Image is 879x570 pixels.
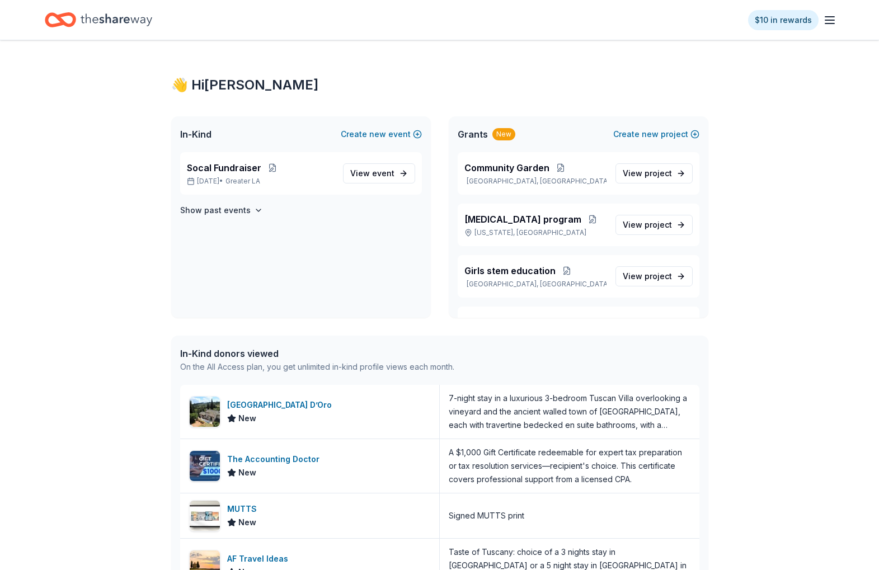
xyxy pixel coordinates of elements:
span: project [645,220,672,229]
a: $10 in rewards [748,10,819,30]
p: [GEOGRAPHIC_DATA], [GEOGRAPHIC_DATA] [464,280,607,289]
span: project [645,271,672,281]
img: Image for The Accounting Doctor [190,451,220,481]
span: Girls stem education [464,264,556,277]
a: View project [615,215,693,235]
p: [US_STATE], [GEOGRAPHIC_DATA] [464,228,607,237]
span: Grants [458,128,488,141]
div: New [492,128,515,140]
span: In-Kind [180,128,211,141]
div: The Accounting Doctor [227,453,324,466]
p: [DATE] • [187,177,334,186]
span: View [623,167,672,180]
span: Community Garden [464,161,549,175]
a: View project [615,266,693,286]
span: event [372,168,394,178]
span: View [623,270,672,283]
div: On the All Access plan, you get unlimited in-kind profile views each month. [180,360,454,374]
div: 👋 Hi [PERSON_NAME] [171,76,708,94]
span: project [645,168,672,178]
span: new [642,128,659,141]
div: AF Travel Ideas [227,552,293,566]
span: New [238,412,256,425]
div: In-Kind donors viewed [180,347,454,360]
span: After school program [464,315,560,329]
h4: Show past events [180,204,251,217]
span: View [623,218,672,232]
img: Image for Villa Sogni D’Oro [190,397,220,427]
div: MUTTS [227,502,261,516]
button: Show past events [180,204,263,217]
a: Home [45,7,152,33]
div: Signed MUTTS print [449,509,524,522]
span: Socal Fundraiser [187,161,261,175]
span: new [369,128,386,141]
div: A $1,000 Gift Certificate redeemable for expert tax preparation or tax resolution services—recipi... [449,446,690,486]
a: View event [343,163,415,183]
span: New [238,516,256,529]
p: [GEOGRAPHIC_DATA], [GEOGRAPHIC_DATA] [464,177,607,186]
span: New [238,466,256,479]
span: Greater LA [225,177,260,186]
span: View [350,167,394,180]
button: Createnewproject [613,128,699,141]
span: [MEDICAL_DATA] program [464,213,581,226]
div: 7-night stay in a luxurious 3-bedroom Tuscan Villa overlooking a vineyard and the ancient walled ... [449,392,690,432]
img: Image for MUTTS [190,501,220,531]
button: Createnewevent [341,128,422,141]
a: View project [615,163,693,183]
div: [GEOGRAPHIC_DATA] D’Oro [227,398,336,412]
